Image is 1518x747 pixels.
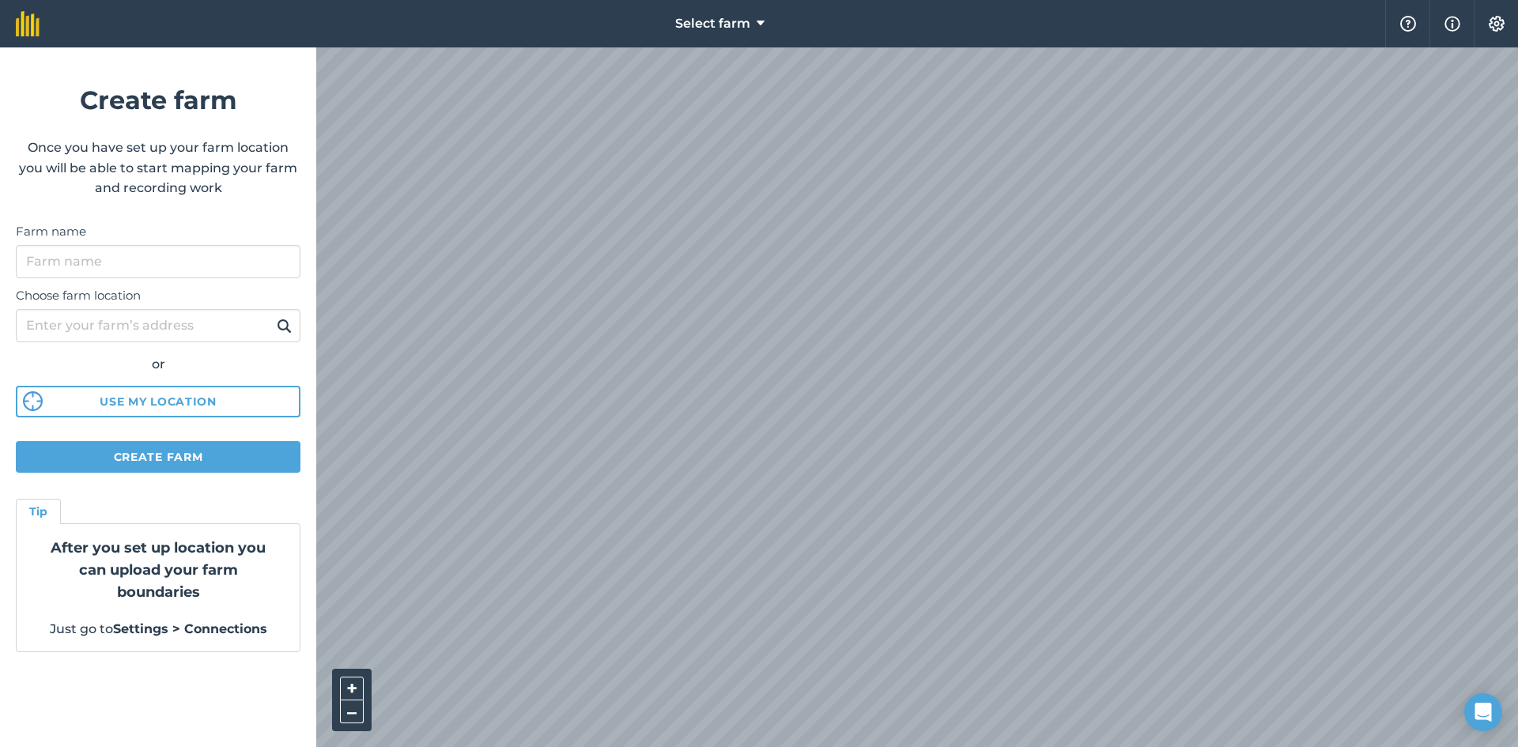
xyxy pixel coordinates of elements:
input: Enter your farm’s address [16,309,300,342]
label: Choose farm location [16,286,300,305]
img: A cog icon [1487,16,1506,32]
span: Select farm [675,14,750,33]
strong: After you set up location you can upload your farm boundaries [51,539,266,601]
img: svg+xml;base64,PHN2ZyB4bWxucz0iaHR0cDovL3d3dy53My5vcmcvMjAwMC9zdmciIHdpZHRoPSIxOSIgaGVpZ2h0PSIyNC... [277,316,292,335]
button: Create farm [16,441,300,473]
div: or [16,354,300,375]
img: fieldmargin Logo [16,11,40,36]
button: Use my location [16,386,300,417]
img: svg+xml;base64,PHN2ZyB4bWxucz0iaHR0cDovL3d3dy53My5vcmcvMjAwMC9zdmciIHdpZHRoPSIxNyIgaGVpZ2h0PSIxNy... [1444,14,1460,33]
label: Farm name [16,222,300,241]
input: Farm name [16,245,300,278]
p: Once you have set up your farm location you will be able to start mapping your farm and recording... [16,138,300,198]
h1: Create farm [16,80,300,120]
button: + [340,677,364,700]
strong: Settings > Connections [113,621,267,636]
button: – [340,700,364,723]
p: Just go to [36,619,281,639]
img: svg%3e [23,391,43,411]
h4: Tip [29,503,47,520]
img: A question mark icon [1399,16,1418,32]
div: Open Intercom Messenger [1464,693,1502,731]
